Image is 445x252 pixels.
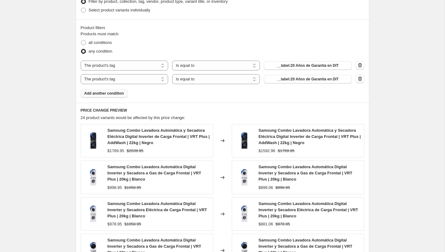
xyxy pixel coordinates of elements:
[108,128,210,145] span: Samsung Combo Lavadora Automática y Secadora Eléctrica Digital Inverter de Carga Frontal | VRT Pl...
[264,75,352,83] button: __label:20 Años de Garantía en DIT
[259,128,361,145] span: Samsung Combo Lavadora Automática y Secadora Eléctrica Digital Inverter de Carga Frontal | VRT Pl...
[89,8,150,12] span: Select product variants individually
[277,63,339,68] span: __label:20 Años de Garantía en DIT
[235,205,254,223] img: WF20T6000AW_DVE20T6000W_Samsung_Web_001_80x.jpg
[276,221,290,227] strike: $978.95
[259,201,358,218] span: Samsung Combo Lavadora Automática Digital Inverter y Secadora Eléctrica de Carga Frontal | VRT Pl...
[235,131,254,150] img: WF22K6500AV_DVE22K6500V_Samsung_Web_001_80x.jpg
[84,131,103,150] img: WF22K6500AV_DVE22K6500V_Samsung_Web_001_80x.jpg
[89,40,112,45] span: all conditions
[125,221,141,227] strike: $1058.95
[89,49,112,53] span: any condition
[108,185,122,191] div: $998.95
[259,185,273,191] div: $899.06
[278,148,295,154] strike: $1769.95
[81,25,364,31] div: Product filters
[259,164,352,182] span: Samsung Combo Lavadora Automática Digital Inverter y Secadora a Gas de Carga Frontal | VRT Plus |...
[259,221,273,227] div: $881.06
[276,185,290,191] strike: $998.95
[81,108,364,113] h6: PRICE CHANGE PREVIEW
[277,77,339,82] span: __label:20 Años de Garantía en DIT
[81,32,120,36] span: Products must match:
[81,115,185,120] span: 24 product variants would be affected by this price change:
[81,89,128,98] button: Add another condition
[84,205,103,223] img: WF20T6000AW_DVE20T6000W_Samsung_Web_001_80x.jpg
[125,185,141,191] strike: $1058.95
[84,91,124,96] span: Add another condition
[108,164,201,182] span: Samsung Combo Lavadora Automática Digital Inverter y Secadora a Gas de Carga Frontal | VRT Plus |...
[264,61,352,70] button: __label:20 Años de Garantía en DIT
[127,148,143,154] strike: $2039.95
[108,201,207,218] span: Samsung Combo Lavadora Automática Digital Inverter y Secadora Eléctrica de Carga Frontal | VRT Pl...
[108,221,122,227] div: $978.95
[259,148,275,154] div: $1592.96
[84,168,103,187] img: WF20T6000AW_DV20T6000PW_Samsung_Web_001_80x.jpg
[108,148,124,154] div: $1769.95
[235,168,254,187] img: WF20T6000AW_DV20T6000PW_Samsung_Web_001_80x.jpg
